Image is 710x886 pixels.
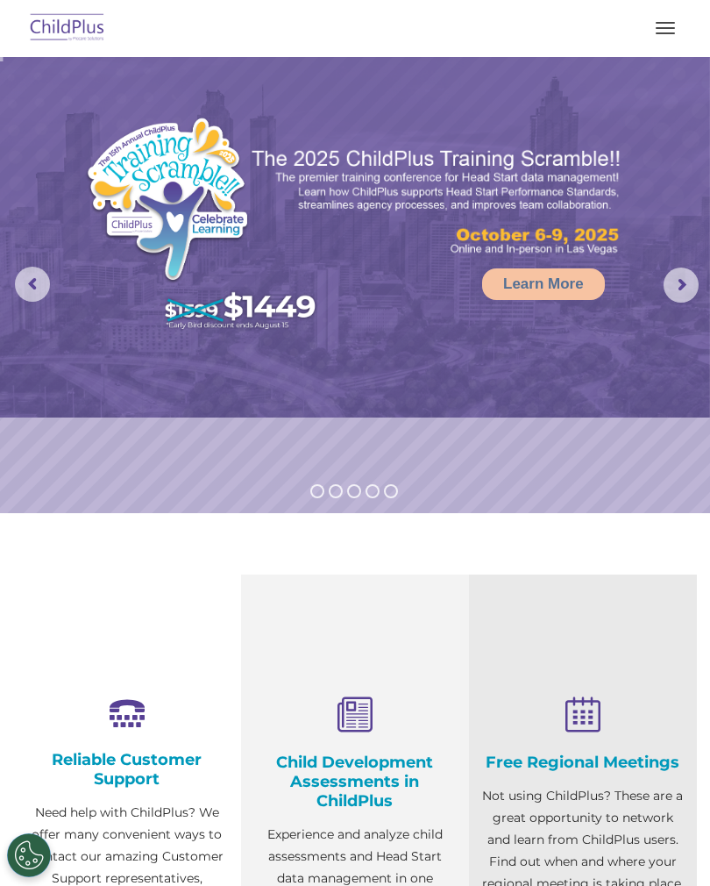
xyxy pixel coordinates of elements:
h4: Reliable Customer Support [26,750,228,789]
a: Learn More [482,268,605,300]
h4: Free Regional Meetings [482,753,684,772]
h4: Child Development Assessments in ChildPlus [254,753,456,811]
button: Cookies Settings [7,833,51,877]
img: ChildPlus by Procare Solutions [26,8,109,49]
